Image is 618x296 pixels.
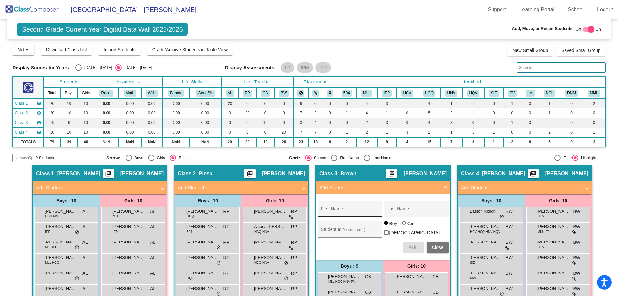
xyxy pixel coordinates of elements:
span: [PERSON_NAME] [254,208,286,215]
th: Romana Plesa [239,88,257,99]
td: 2 [539,128,560,137]
td: 0 [274,118,293,128]
td: 19 [256,118,274,128]
span: New Small Group [512,48,548,53]
button: HCQ [423,90,435,97]
td: 0.00 [163,128,189,137]
td: 0.00 [189,99,221,108]
td: 0 [583,118,605,128]
button: NCL [544,90,556,97]
td: 1 [337,128,356,137]
th: Academics [94,76,163,88]
span: Off [576,26,581,32]
td: 7 [308,128,323,137]
a: Learning Portal [514,5,560,15]
td: 0 [221,128,239,137]
th: Identified [337,76,605,88]
mat-icon: picture_as_pdf [529,170,537,179]
td: 2 [539,118,560,128]
td: 4 [418,118,441,128]
td: 20 [274,137,293,147]
span: [PERSON_NAME] [186,208,219,215]
span: [PERSON_NAME] [112,208,145,215]
td: 0.00 [163,108,189,118]
button: HQV [467,90,480,97]
td: 8 [377,137,396,147]
td: 0.00 [189,128,221,137]
td: Romana Plesa - Plesa [13,108,44,118]
td: 3 [396,128,418,137]
span: - [PERSON_NAME] [479,170,525,177]
th: Brandi Wolfe [274,88,293,99]
td: 0.00 [119,128,141,137]
td: NaN [163,137,189,147]
span: Second Grade Current Year Digital Data Wall 2025/2026 [17,23,188,36]
td: 15 [418,137,441,147]
td: 5 [418,108,441,118]
button: Work Sk. [196,90,215,97]
td: 0 [239,118,257,128]
td: 1 [503,99,521,108]
td: 19 [44,118,61,128]
td: 0 [560,99,583,108]
th: Likely Moving [521,88,539,99]
td: 3 [440,118,462,128]
th: Hi Cap - Quantitative Qualification [418,88,441,99]
td: NaN [189,137,221,147]
button: AL [226,90,234,97]
td: 10 [61,108,78,118]
th: New to CLE [539,88,560,99]
button: HNV [445,90,457,97]
mat-icon: visibility [36,110,42,116]
td: 0 [583,108,605,118]
td: 20 [274,128,293,137]
th: Audrey Lewis [221,88,239,99]
button: 504 [342,90,352,97]
th: Total [44,88,61,99]
td: 20 [221,99,239,108]
th: Courtney Brown [256,88,274,99]
div: Last Name [370,155,391,161]
mat-icon: picture_as_pdf [388,170,395,179]
td: Brandi Wolfe - Wolfe [13,128,44,137]
th: Parent Volunteer [503,88,521,99]
th: Keep away students [293,88,308,99]
td: TOTALS [13,137,44,147]
td: 0.00 [94,99,119,108]
th: Do Not Move [560,88,583,99]
button: IEP [382,90,392,97]
button: MLL [361,90,372,97]
td: 0 [484,118,503,128]
td: 4 [356,99,377,108]
span: AL [82,208,88,215]
span: - Plesa [196,170,212,177]
td: 7 [293,128,308,137]
td: 79 [44,137,61,147]
div: Highlight [578,155,596,161]
span: Class 4 [15,129,28,135]
span: RP [223,208,229,215]
div: Girls: 10 [100,194,167,207]
div: Boys : 10 [33,194,100,207]
span: On [596,26,601,32]
td: 0 [323,118,337,128]
td: 0 [323,128,337,137]
td: 0 [503,108,521,118]
td: 0 [560,108,583,118]
td: 6 [293,99,308,108]
td: 0.00 [94,108,119,118]
td: 20 [44,99,61,108]
span: [PERSON_NAME] [537,208,569,215]
td: 0.00 [163,118,189,128]
td: 1 [583,128,605,137]
span: Class 2 [178,170,196,177]
td: 1 [539,99,560,108]
td: 3 [377,99,396,108]
div: Boys [132,155,143,161]
div: Boy [389,220,397,227]
td: 10 [78,99,94,108]
div: Girls: 10 [525,194,592,207]
td: 1 [462,99,484,108]
td: 1 [396,99,418,108]
td: 0 [256,99,274,108]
